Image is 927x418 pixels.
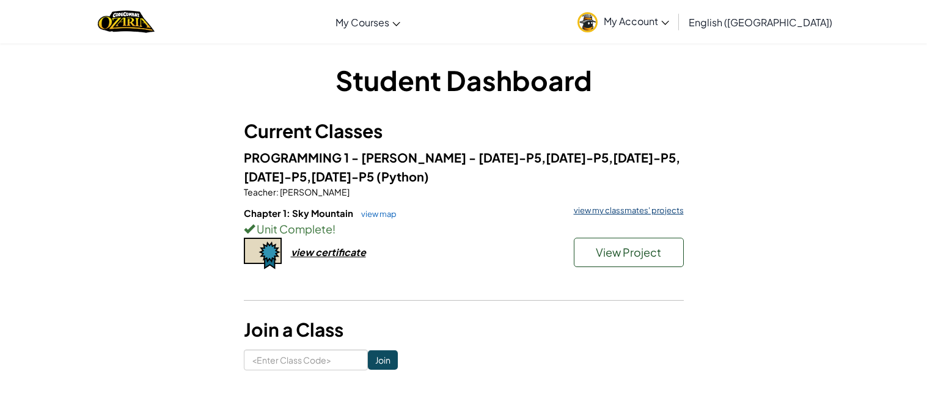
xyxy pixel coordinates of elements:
[332,222,335,236] span: !
[244,207,355,219] span: Chapter 1: Sky Mountain
[244,61,684,99] h1: Student Dashboard
[577,12,598,32] img: avatar
[244,238,282,269] img: certificate-icon.png
[244,186,276,197] span: Teacher
[596,245,661,259] span: View Project
[376,169,429,184] span: (Python)
[255,222,332,236] span: Unit Complete
[244,350,368,370] input: <Enter Class Code>
[368,350,398,370] input: Join
[355,209,397,219] a: view map
[244,150,680,184] span: PROGRAMMING 1 - [PERSON_NAME] - [DATE]-P5,[DATE]-P5,[DATE]-P5,[DATE]-P5,[DATE]-P5
[276,186,279,197] span: :
[689,16,832,29] span: English ([GEOGRAPHIC_DATA])
[571,2,675,41] a: My Account
[244,316,684,343] h3: Join a Class
[604,15,669,28] span: My Account
[244,246,366,258] a: view certificate
[98,9,155,34] a: Ozaria by CodeCombat logo
[683,5,838,38] a: English ([GEOGRAPHIC_DATA])
[574,238,684,267] button: View Project
[279,186,350,197] span: [PERSON_NAME]
[291,246,366,258] div: view certificate
[244,117,684,145] h3: Current Classes
[568,207,684,215] a: view my classmates' projects
[329,5,406,38] a: My Courses
[98,9,155,34] img: Home
[335,16,389,29] span: My Courses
